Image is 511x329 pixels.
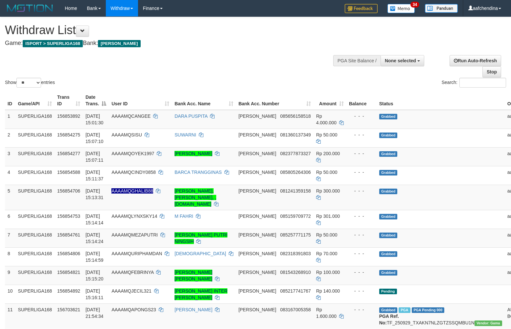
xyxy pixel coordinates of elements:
[57,307,80,312] span: 156703621
[111,270,153,275] span: AAAAMQFEBRINYA
[85,288,104,300] span: [DATE] 15:16:11
[412,307,445,313] span: PGA Pending
[459,78,506,88] input: Search:
[111,188,153,194] span: Nama rekening ada tanda titik/strip, harap diedit
[174,251,226,256] a: [DEMOGRAPHIC_DATA]
[280,132,311,137] span: Copy 081360137349 to clipboard
[5,40,334,47] h4: Game: Bank:
[23,40,83,47] span: ISPORT > SUPERLIGA168
[57,188,80,194] span: 156854706
[316,307,337,319] span: Rp 1.600.000
[174,113,207,119] a: DARA PUSPITA
[174,188,216,207] a: [PERSON_NAME]. [PERSON_NAME], , [DOMAIN_NAME]
[5,247,15,266] td: 8
[280,188,311,194] span: Copy 081241359158 to clipboard
[349,250,374,257] div: - - -
[280,214,311,219] span: Copy 085159709772 to clipboard
[236,91,314,110] th: Bank Acc. Number: activate to sort column ascending
[5,24,334,37] h1: Withdraw List
[5,147,15,166] td: 3
[172,91,236,110] th: Bank Acc. Name: activate to sort column ascending
[5,185,15,210] td: 5
[280,151,311,156] span: Copy 082377873327 to clipboard
[85,188,104,200] span: [DATE] 15:13:31
[111,151,154,156] span: AAAAMQOYEK1997
[85,270,104,281] span: [DATE] 15:15:20
[5,303,15,329] td: 11
[85,170,104,181] span: [DATE] 15:11:37
[83,91,109,110] th: Date Trans.: activate to sort column descending
[316,151,340,156] span: Rp 200.000
[174,214,193,219] a: M FAHRI
[15,247,55,266] td: SUPERLIGA168
[111,170,156,175] span: AAAAMQCINDY0858
[239,188,276,194] span: [PERSON_NAME]
[316,251,337,256] span: Rp 70.000
[174,270,212,281] a: [PERSON_NAME] [PERSON_NAME]
[111,113,151,119] span: AAAAMQCANGEE
[111,232,158,237] span: AAAAMQMEZAPUTRI
[316,214,340,219] span: Rp 301.000
[98,40,140,47] span: [PERSON_NAME]
[5,210,15,229] td: 6
[15,266,55,285] td: SUPERLIGA168
[174,170,222,175] a: BARCA TRANGGINAS
[85,307,104,319] span: [DATE] 21:54:34
[349,132,374,138] div: - - -
[379,314,399,325] b: PGA Ref. No:
[316,288,340,294] span: Rp 140.000
[174,151,212,156] a: [PERSON_NAME]
[174,132,196,137] a: SUWARNI
[239,307,276,312] span: [PERSON_NAME]
[349,288,374,294] div: - - -
[111,288,151,294] span: AAAAMQJECIL321
[381,55,424,66] button: None selected
[239,170,276,175] span: [PERSON_NAME]
[379,251,398,257] span: Grabbed
[399,307,410,313] span: Marked by aafchhiseyha
[57,251,80,256] span: 156854806
[379,151,398,157] span: Grabbed
[15,185,55,210] td: SUPERLIGA168
[349,269,374,276] div: - - -
[349,113,374,119] div: - - -
[174,232,227,244] a: [PERSON_NAME] PUTRI NINGSIH
[111,214,157,219] span: AAAAMQLYNXSKY14
[111,251,162,256] span: AAAAMQURIPHAMDAN
[174,307,212,312] a: [PERSON_NAME]
[5,285,15,303] td: 10
[379,170,398,175] span: Grabbed
[239,288,276,294] span: [PERSON_NAME]
[349,150,374,157] div: - - -
[15,147,55,166] td: SUPERLIGA168
[85,214,104,225] span: [DATE] 15:14:14
[111,307,156,312] span: AAAAMQAPONGS23
[280,288,311,294] span: Copy 085217741767 to clipboard
[379,233,398,238] span: Grabbed
[5,110,15,129] td: 1
[239,214,276,219] span: [PERSON_NAME]
[379,307,398,313] span: Grabbed
[379,289,397,294] span: Pending
[57,288,80,294] span: 156854892
[15,91,55,110] th: Game/API: activate to sort column ascending
[377,303,505,329] td: TF_250929_TXAKN7NLZGTZSSQMBU1N
[280,251,311,256] span: Copy 082318391803 to clipboard
[57,170,80,175] span: 156854588
[349,232,374,238] div: - - -
[15,166,55,185] td: SUPERLIGA168
[85,132,104,144] span: [DATE] 15:07:10
[15,285,55,303] td: SUPERLIGA168
[345,4,378,13] img: Feedback.jpg
[57,232,80,237] span: 156854761
[109,91,172,110] th: User ID: activate to sort column ascending
[349,169,374,175] div: - - -
[85,232,104,244] span: [DATE] 15:14:24
[15,303,55,329] td: SUPERLIGA168
[316,170,337,175] span: Rp 50.000
[482,66,501,77] a: Stop
[239,270,276,275] span: [PERSON_NAME]
[316,113,337,125] span: Rp 4.000.000
[349,188,374,194] div: - - -
[5,91,15,110] th: ID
